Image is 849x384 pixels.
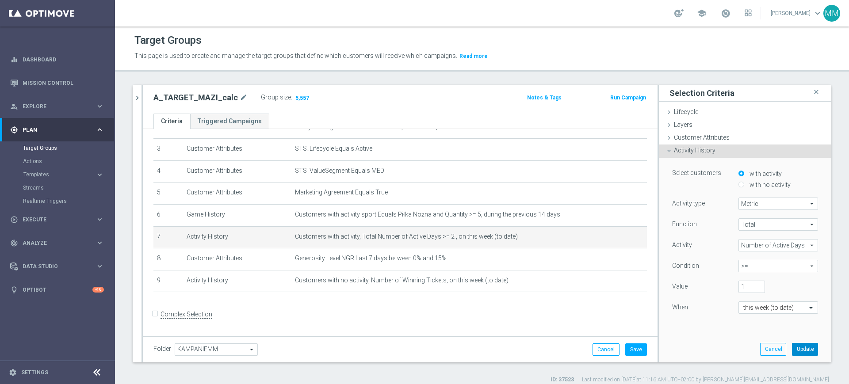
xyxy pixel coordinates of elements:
div: Target Groups [23,141,114,155]
i: track_changes [10,239,18,247]
div: gps_fixed Plan keyboard_arrow_right [10,126,104,133]
button: track_changes Analyze keyboard_arrow_right [10,240,104,247]
button: Data Studio keyboard_arrow_right [10,263,104,270]
button: equalizer Dashboard [10,56,104,63]
a: Streams [23,184,92,191]
td: 7 [153,226,183,248]
td: Activity History [183,270,292,292]
label: Value [672,282,688,290]
i: person_search [10,103,18,110]
div: +10 [92,287,104,293]
span: STS_ValueSegment Equals MED [295,167,384,175]
td: 9 [153,270,183,292]
button: Save [625,343,647,356]
td: Customer Attributes [183,160,292,182]
a: Criteria [153,114,190,129]
div: Actions [23,155,114,168]
td: 6 [153,204,183,226]
div: Streams [23,181,114,194]
td: Customer Attributes [183,139,292,161]
div: Plan [10,126,96,134]
lable: Select customers [672,169,721,176]
button: play_circle_outline Execute keyboard_arrow_right [10,216,104,223]
button: chevron_right [133,85,141,111]
div: Realtime Triggers [23,194,114,208]
label: Last modified on [DATE] at 11:16 AM UTC+02:00 by [PERSON_NAME][EMAIL_ADDRESS][DOMAIN_NAME] [582,376,829,384]
label: Function [672,220,697,228]
label: Activity type [672,199,705,207]
div: MM [823,5,840,22]
i: equalizer [10,56,18,64]
td: Game History [183,204,292,226]
i: keyboard_arrow_right [96,171,104,179]
label: Folder [153,345,171,353]
span: Generosity Level NGR Last 7 days between 0% and 15% [295,255,447,262]
button: Cancel [760,343,786,355]
a: Dashboard [23,48,104,71]
td: Customer Attributes [183,248,292,270]
button: person_search Explore keyboard_arrow_right [10,103,104,110]
label: Activity [672,241,692,249]
a: Triggered Campaigns [190,114,269,129]
label: When [672,303,688,311]
i: keyboard_arrow_right [96,125,104,134]
a: Actions [23,158,92,165]
i: lightbulb [10,286,18,294]
span: Execute [23,217,96,222]
h1: Target Groups [134,34,202,47]
label: with no activity [747,181,791,189]
td: 5 [153,182,183,205]
i: keyboard_arrow_right [96,215,104,224]
span: Marketing Agreement Equals True [295,189,388,196]
button: Templates keyboard_arrow_right [23,171,104,178]
a: [PERSON_NAME]keyboard_arrow_down [770,7,823,20]
span: Customers with no activity, Number of Winning Tickets, on this week (to date) [295,277,509,284]
label: Condition [672,262,699,270]
div: Optibot [10,278,104,301]
div: Templates [23,172,96,177]
div: Data Studio [10,262,96,270]
i: keyboard_arrow_right [96,262,104,270]
button: Run Campaign [609,93,647,103]
span: Data Studio [23,264,96,269]
span: keyboard_arrow_down [813,8,822,18]
label: with activity [747,170,782,178]
span: Activity History [674,147,715,154]
span: Lifecycle [674,108,698,115]
a: Realtime Triggers [23,198,92,205]
button: Update [792,343,818,355]
i: keyboard_arrow_right [96,102,104,110]
i: play_circle_outline [10,216,18,224]
div: Explore [10,103,96,110]
i: chevron_right [133,94,141,102]
div: Mission Control [10,71,104,95]
span: Plan [23,127,96,133]
div: Templates [23,168,114,181]
span: Analyze [23,240,96,246]
span: Explore [23,104,96,109]
button: Notes & Tags [526,93,562,103]
td: 4 [153,160,183,182]
span: Customers with activity, Total Number of Active Days >= 2 , on this week (to date) [295,233,518,240]
label: : [291,94,292,101]
span: Customers with activity sport Equals Piłka Nożna and Quantity >= 5, during the previous 14 days [295,211,560,218]
span: school [697,8,707,18]
i: gps_fixed [10,126,18,134]
td: 8 [153,248,183,270]
a: Optibot [23,278,92,301]
i: settings [9,369,17,376]
i: close [812,86,821,98]
i: mode_edit [240,92,248,103]
button: Mission Control [10,80,104,87]
span: Templates [23,172,87,177]
button: lightbulb Optibot +10 [10,286,104,293]
td: 3 [153,139,183,161]
i: keyboard_arrow_right [96,239,104,247]
span: Customer Attributes [674,134,730,141]
label: ID: 37523 [551,376,574,384]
